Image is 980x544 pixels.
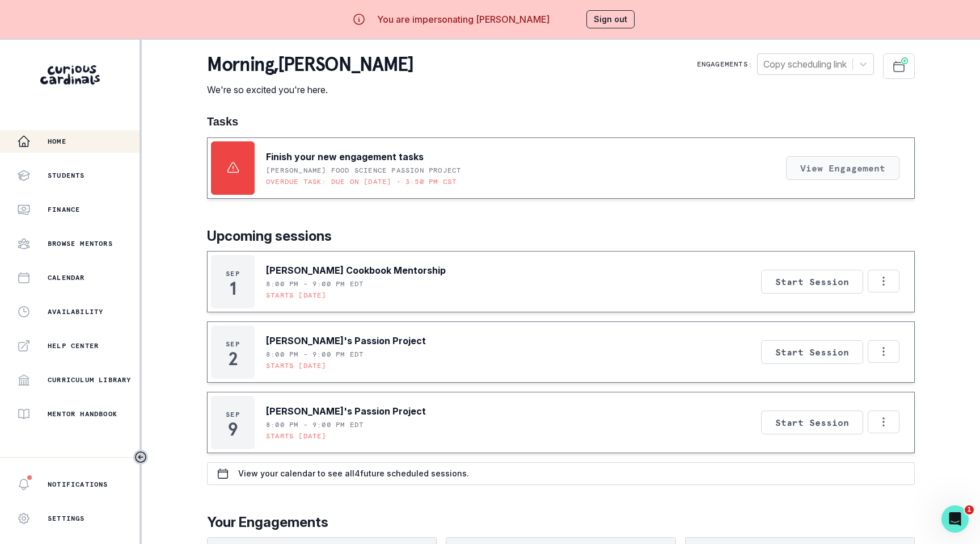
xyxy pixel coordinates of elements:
[868,411,899,433] button: Options
[48,273,85,282] p: Calendar
[786,156,899,180] button: View Engagement
[266,350,364,359] p: 8:00 PM - 9:00 PM EDT
[266,334,426,348] p: [PERSON_NAME]'s Passion Project
[226,340,240,349] p: Sep
[238,469,469,478] p: View your calendar to see all 4 future scheduled sessions.
[266,432,327,441] p: Starts [DATE]
[48,205,80,214] p: Finance
[48,307,103,316] p: Availability
[133,450,148,465] button: Toggle sidebar
[266,263,446,277] p: [PERSON_NAME] Cookbook Mentorship
[266,291,327,300] p: Starts [DATE]
[266,279,364,288] p: 8:00 PM - 9:00 PM EDT
[207,512,915,533] p: Your Engagements
[48,375,132,384] p: Curriculum Library
[229,353,237,365] p: 2
[266,177,457,186] p: Overdue task: Due on [DATE] • 3:50 PM CST
[230,283,236,294] p: 1
[697,60,753,69] p: Engagements:
[941,505,969,533] iframe: Intercom live chat
[883,53,915,79] button: Schedule Sessions
[40,65,100,85] img: Curious Cardinals Logo
[228,424,238,435] p: 9
[266,404,426,418] p: [PERSON_NAME]'s Passion Project
[377,12,550,26] p: You are impersonating [PERSON_NAME]
[207,53,413,76] p: morning , [PERSON_NAME]
[761,270,863,294] button: Start Session
[226,410,240,419] p: Sep
[48,171,85,180] p: Students
[48,514,85,523] p: Settings
[868,340,899,363] button: Options
[207,115,915,128] h1: Tasks
[868,270,899,292] button: Options
[207,83,413,97] p: We're so excited you're here.
[48,137,66,146] p: Home
[266,150,424,164] p: Finish your new engagement tasks
[266,361,327,370] p: Starts [DATE]
[48,480,108,489] p: Notifications
[586,10,635,28] button: Sign out
[761,340,863,364] button: Start Session
[965,505,974,514] span: 1
[226,269,240,278] p: Sep
[48,409,117,419] p: Mentor Handbook
[48,341,99,350] p: Help Center
[266,420,364,429] p: 8:00 PM - 9:00 PM EDT
[48,239,113,248] p: Browse Mentors
[266,166,461,175] p: [PERSON_NAME] Food Science Passion Project
[207,226,915,246] p: Upcoming sessions
[761,411,863,434] button: Start Session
